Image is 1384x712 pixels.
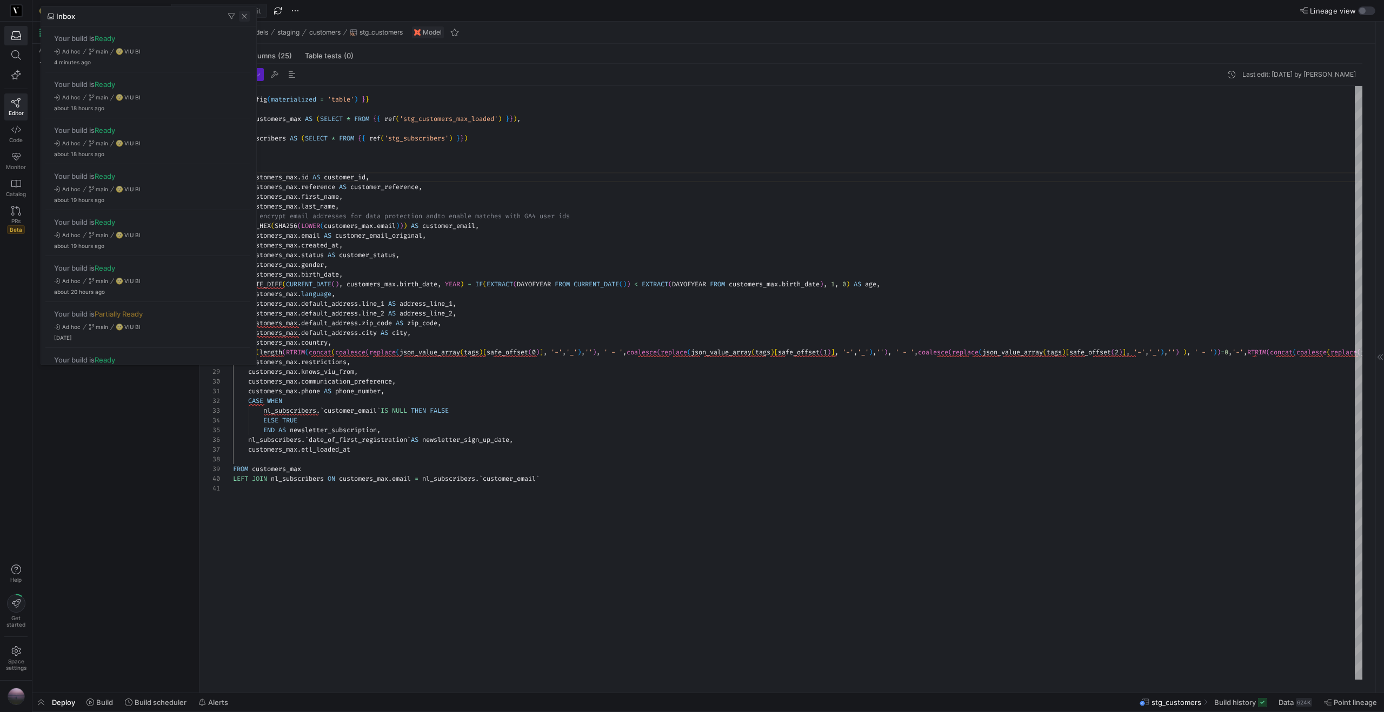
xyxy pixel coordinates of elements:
span: main [96,94,108,100]
span: Ready [95,126,115,135]
div: Press SPACE to select this row. [45,118,256,164]
span: Your build is [54,218,115,226]
span: main [96,232,108,238]
span: Partially Ready [95,310,143,318]
span: about 19 hours ago [54,243,104,249]
span: Ad hoc [62,232,81,238]
span: VIU BI [124,278,141,284]
div: Press SPACE to select this row. [45,210,256,256]
span: Ready [95,264,115,272]
span: Inbox [56,12,75,21]
span: [DATE] [54,334,72,341]
span: main [96,48,108,55]
span: Ad hoc [62,324,81,330]
span: Your build is [54,310,143,318]
span: about 18 hours ago [54,151,104,157]
span: Your build is [54,264,115,272]
div: Press SPACE to select this row. [45,164,256,210]
div: Press SPACE to select this row. [45,26,256,72]
span: 🌝 [116,49,122,55]
span: about 20 hours ago [54,288,105,295]
span: Ready [95,355,115,364]
span: Your build is [54,34,115,43]
span: Your build is [54,126,115,135]
span: about 18 hours ago [54,105,104,111]
span: Ad hoc [62,278,81,284]
span: Ad hoc [62,186,81,192]
span: Ad hoc [62,94,81,100]
span: Ready [95,80,115,89]
span: 🌝 [116,95,122,100]
span: 🌝 [116,186,122,192]
span: Ready [95,172,115,180]
span: main [96,140,108,146]
span: about 19 hours ago [54,197,104,203]
span: Your build is [54,172,115,180]
span: Ready [95,34,115,43]
span: VIU BI [124,232,141,238]
span: VIU BI [124,94,141,100]
span: Ready [95,218,115,226]
div: Press SPACE to select this row. [45,256,256,302]
span: VIU BI [124,186,141,192]
div: Press SPACE to select this row. [45,348,256,394]
span: Ad hoc [62,48,81,55]
span: VIU BI [124,48,141,55]
span: Your build is [54,80,115,89]
span: main [96,278,108,284]
span: VIU BI [124,324,141,330]
span: 🌝 [116,278,122,284]
span: main [96,186,108,192]
span: Your build is [54,355,115,364]
span: 🌝 [116,140,122,146]
span: 🌝 [116,324,122,330]
span: VIU BI [124,140,141,146]
span: Ad hoc [62,140,81,146]
div: Press SPACE to select this row. [45,302,256,348]
span: 4 minutes ago [54,59,91,65]
span: main [96,324,108,330]
span: 🌝 [116,232,122,238]
div: Press SPACE to select this row. [45,72,256,118]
